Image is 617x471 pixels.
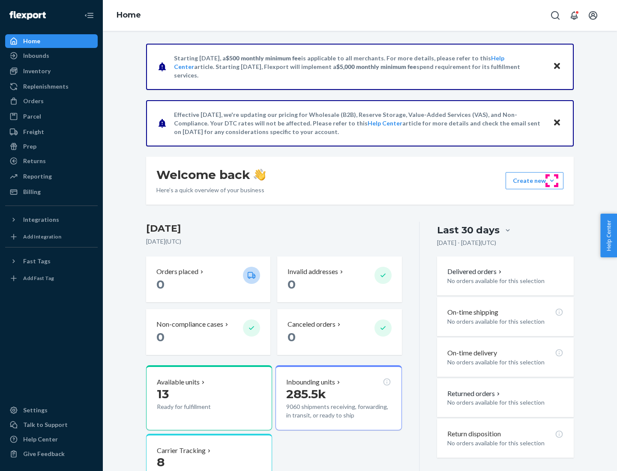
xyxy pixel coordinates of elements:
[5,254,98,268] button: Fast Tags
[23,172,52,181] div: Reporting
[5,80,98,93] a: Replenishments
[23,233,61,240] div: Add Integration
[447,429,501,439] p: Return disposition
[368,119,402,127] a: Help Center
[5,110,98,123] a: Parcel
[157,377,200,387] p: Available units
[277,256,401,302] button: Invalid addresses 0
[146,256,270,302] button: Orders placed 0
[23,97,44,105] div: Orders
[23,82,69,91] div: Replenishments
[5,64,98,78] a: Inventory
[23,406,48,414] div: Settings
[5,154,98,168] a: Returns
[288,277,296,292] span: 0
[5,170,98,183] a: Reporting
[157,387,169,401] span: 13
[146,365,272,430] button: Available units13Ready for fulfillment
[157,455,165,469] span: 8
[157,446,206,456] p: Carrier Tracking
[5,418,98,432] a: Talk to Support
[5,140,98,153] a: Prep
[5,403,98,417] a: Settings
[437,224,500,237] div: Last 30 days
[286,387,326,401] span: 285.5k
[447,267,503,277] button: Delivered orders
[146,237,402,246] p: [DATE] ( UTC )
[447,307,498,317] p: On-time shipping
[506,172,563,189] button: Create new
[447,317,563,326] p: No orders available for this selection
[156,330,165,344] span: 0
[254,169,266,181] img: hand-wave emoji
[23,215,59,224] div: Integrations
[336,63,416,70] span: $5,000 monthly minimum fee
[156,267,198,277] p: Orders placed
[23,157,46,165] div: Returns
[23,128,44,136] div: Freight
[157,402,236,411] p: Ready for fulfillment
[447,358,563,367] p: No orders available for this selection
[5,447,98,461] button: Give Feedback
[447,439,563,447] p: No orders available for this selection
[551,60,563,73] button: Close
[110,3,148,28] ol: breadcrumbs
[5,271,98,285] a: Add Fast Tag
[447,398,563,407] p: No orders available for this selection
[286,377,335,387] p: Inbounding units
[5,34,98,48] a: Home
[5,49,98,63] a: Inbounds
[23,188,41,196] div: Billing
[156,319,223,329] p: Non-compliance cases
[600,214,617,257] button: Help Center
[288,267,338,277] p: Invalid addresses
[5,185,98,199] a: Billing
[23,37,40,45] div: Home
[437,238,496,247] p: [DATE] - [DATE] ( UTC )
[156,277,165,292] span: 0
[174,110,545,136] p: Effective [DATE], we're updating our pricing for Wholesale (B2B), Reserve Storage, Value-Added Se...
[156,167,266,182] h1: Welcome back
[23,51,49,60] div: Inbounds
[23,112,41,121] div: Parcel
[447,277,563,285] p: No orders available for this selection
[5,125,98,139] a: Freight
[288,319,335,329] p: Canceled orders
[23,257,51,265] div: Fast Tags
[23,67,51,75] div: Inventory
[156,186,266,194] p: Here’s a quick overview of your business
[447,348,497,358] p: On-time delivery
[5,94,98,108] a: Orders
[174,54,545,80] p: Starting [DATE], a is applicable to all merchants. For more details, please refer to this article...
[566,7,583,24] button: Open notifications
[23,274,54,282] div: Add Fast Tag
[9,11,46,20] img: Flexport logo
[23,420,68,429] div: Talk to Support
[286,402,391,420] p: 9060 shipments receiving, forwarding, in transit, or ready to ship
[117,10,141,20] a: Home
[5,213,98,227] button: Integrations
[288,330,296,344] span: 0
[547,7,564,24] button: Open Search Box
[23,435,58,444] div: Help Center
[146,309,270,355] button: Non-compliance cases 0
[23,450,65,458] div: Give Feedback
[277,309,401,355] button: Canceled orders 0
[584,7,602,24] button: Open account menu
[5,230,98,244] a: Add Integration
[226,54,301,62] span: $500 monthly minimum fee
[447,389,502,399] button: Returned orders
[81,7,98,24] button: Close Navigation
[23,142,36,151] div: Prep
[146,222,402,235] h3: [DATE]
[551,117,563,129] button: Close
[276,365,401,430] button: Inbounding units285.5k9060 shipments receiving, forwarding, in transit, or ready to ship
[5,432,98,446] a: Help Center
